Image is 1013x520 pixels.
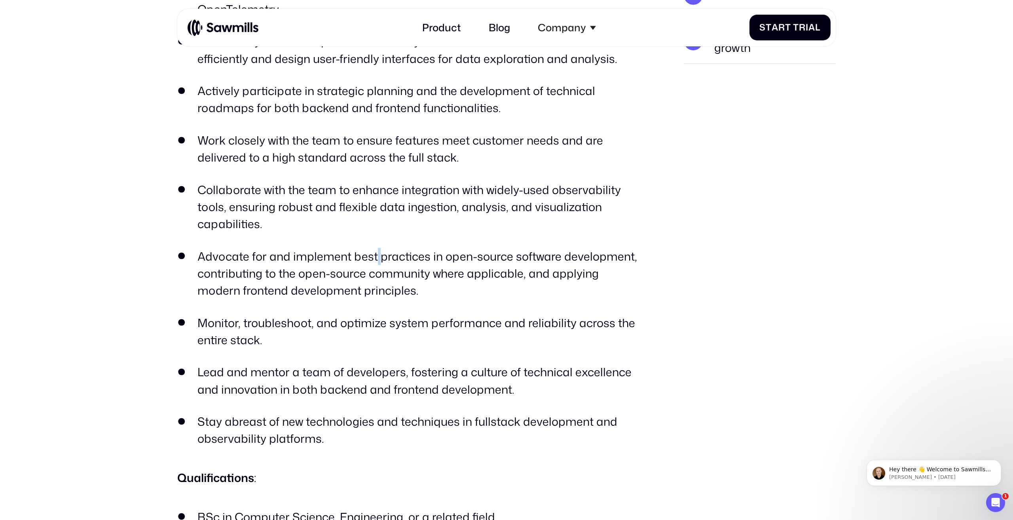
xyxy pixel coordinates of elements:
li: Lead and mentor a team of developers, fostering a culture of technical excellence and innovation ... [177,364,643,398]
a: Blog [481,14,518,41]
span: t [766,22,772,33]
span: t [785,22,791,33]
iframe: Intercom live chat [986,493,1005,512]
span: 1 [1002,493,1009,499]
a: Product [414,14,468,41]
span: l [815,22,821,33]
li: Work closely with the team to ensure features meet customer needs and are delivered to a high sta... [177,132,643,166]
div: Company [538,21,586,34]
li: Monitor, troubleshoot, and optimize system performance and reliability across the entire stack. [177,314,643,349]
a: StartTrial [749,15,831,40]
strong: Qualifications [177,470,254,486]
span: a [772,22,778,33]
p: ‍ [684,64,836,76]
div: Company [530,14,603,41]
li: Advocate for and implement best practices in open-source software development, contributing to th... [177,248,643,299]
li: Architect systems that process and analyze vast amounts of machine data efficiently and design us... [177,33,643,67]
li: Collaborate with the team to enhance integration with widely-used observability tools, ensuring r... [177,181,643,233]
li: Stay abreast of new technologies and techniques in fullstack development and observability platfo... [177,413,643,447]
span: S [759,22,766,33]
span: i [806,22,808,33]
li: Actively participate in strategic planning and the development of technical roadmaps for both bac... [177,82,643,116]
span: r [778,22,785,33]
span: r [799,22,806,33]
iframe: Intercom notifications message [855,443,1013,499]
span: a [808,22,815,33]
p: : [177,468,643,488]
span: T [793,22,799,33]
